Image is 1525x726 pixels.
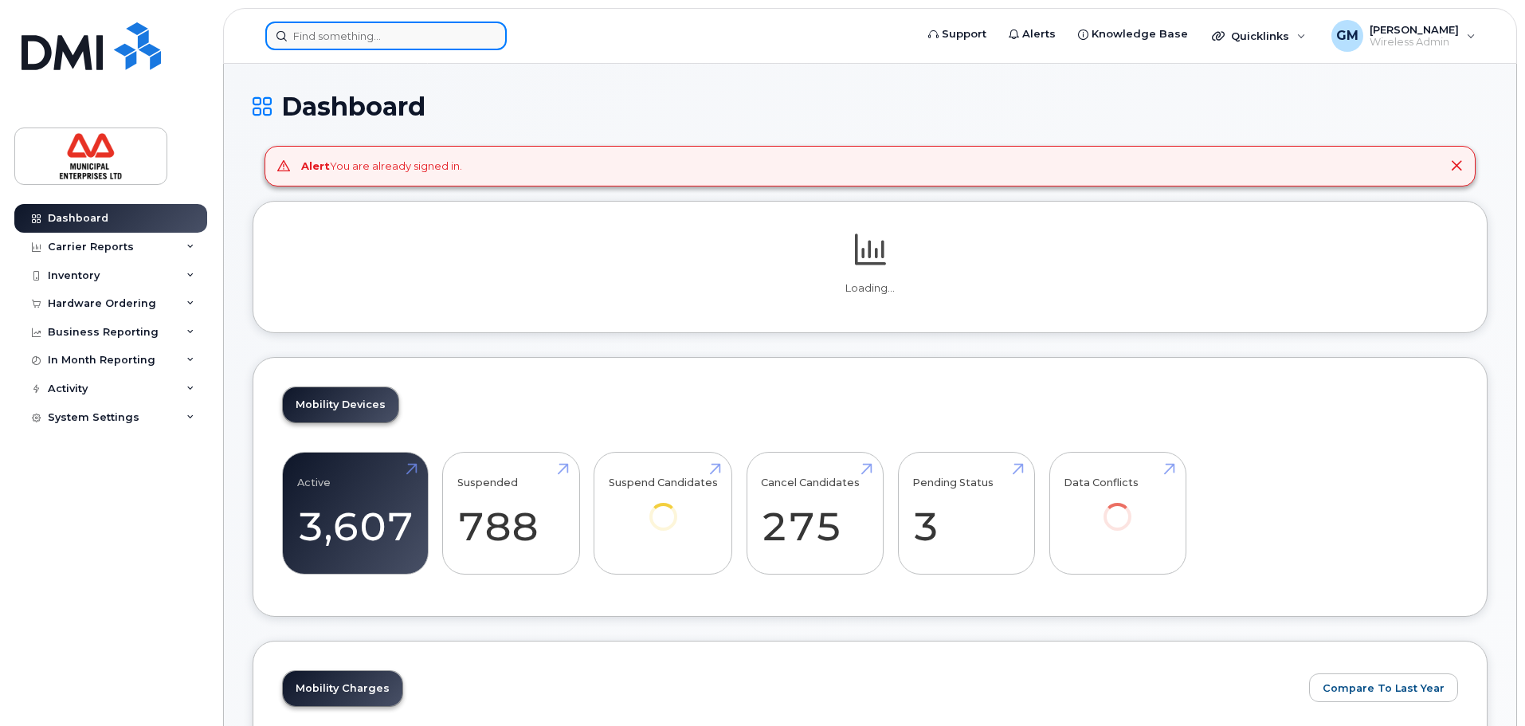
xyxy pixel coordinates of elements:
button: Compare To Last Year [1309,673,1458,702]
a: Mobility Charges [283,671,402,706]
a: Mobility Devices [283,387,398,422]
strong: Alert [301,159,330,172]
h1: Dashboard [253,92,1488,120]
a: Data Conflicts [1064,461,1171,552]
a: Active 3,607 [297,461,414,566]
a: Pending Status 3 [912,461,1020,566]
a: Cancel Candidates 275 [761,461,868,566]
div: You are already signed in. [301,159,462,174]
a: Suspended 788 [457,461,565,566]
span: Compare To Last Year [1323,681,1445,696]
p: Loading... [282,281,1458,296]
a: Suspend Candidates [609,461,718,552]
